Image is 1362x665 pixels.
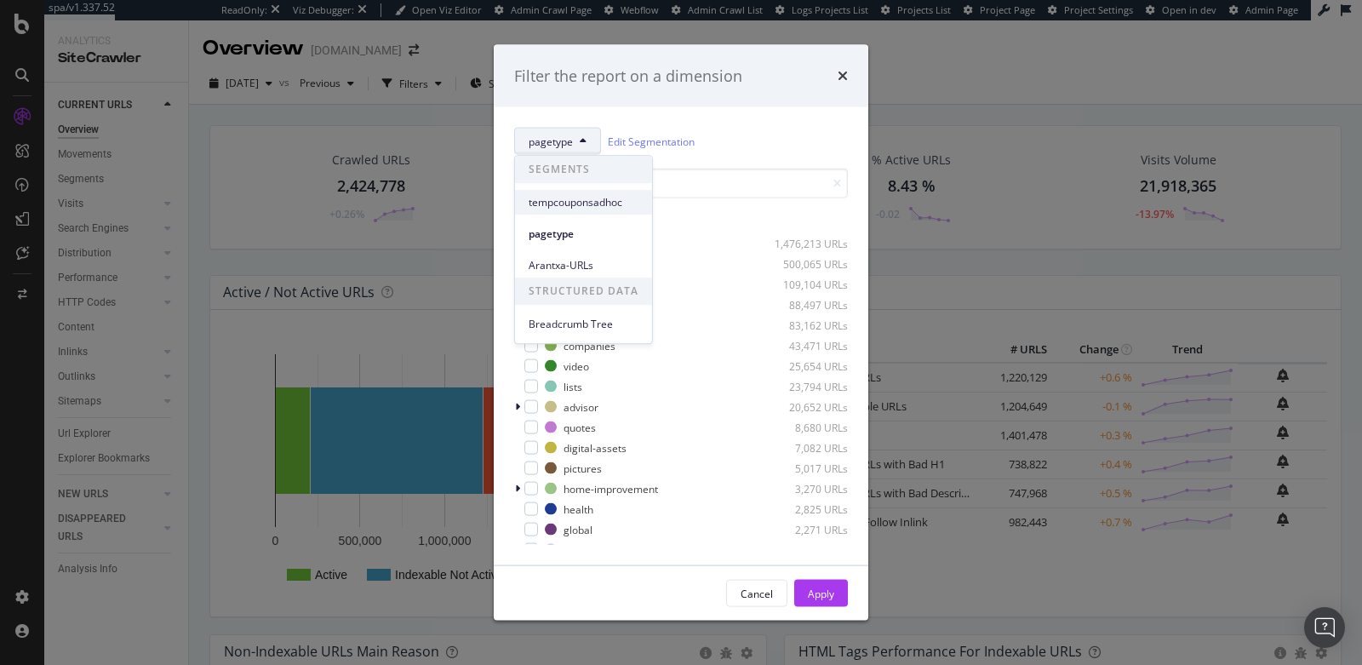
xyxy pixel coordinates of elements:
span: STRUCTURED DATA [515,278,652,305]
span: pagetype [529,226,638,242]
button: pagetype [514,128,601,155]
a: Edit Segmentation [608,132,695,150]
div: 23,794 URLs [764,379,848,393]
div: video [564,358,589,373]
div: global [564,522,592,536]
div: quotes [564,420,596,434]
div: 2,271 URLs [764,522,848,536]
div: health [564,502,593,516]
div: 83,162 URLs [764,318,848,332]
div: advisor [564,399,598,414]
div: 25,654 URLs [764,358,848,373]
div: Apply [808,586,834,600]
div: 20,652 URLs [764,399,848,414]
div: 88,497 URLs [764,297,848,312]
div: pictures [564,461,602,475]
span: tempcouponsadhoc [529,195,638,210]
div: Cancel [741,586,773,600]
div: 7,082 URLs [764,440,848,455]
div: 109,104 URLs [764,277,848,291]
div: 2,825 URLs [764,502,848,516]
button: Apply [794,580,848,607]
div: Select all data available [514,212,848,226]
input: Search [514,169,848,198]
div: 1,476,213 URLs [764,236,848,250]
div: companies [564,338,615,353]
div: news [564,542,588,557]
div: 5,017 URLs [764,461,848,475]
div: digital-assets [564,440,627,455]
span: SEGMENTS [515,156,652,183]
div: times [838,65,848,87]
span: pagetype [529,134,573,148]
div: Filter the report on a dimension [514,65,742,87]
div: 3,270 URLs [764,481,848,496]
div: 500,065 URLs [764,256,848,271]
div: 8,680 URLs [764,420,848,434]
div: modal [494,44,868,621]
button: Cancel [726,580,787,607]
div: 43,471 URLs [764,338,848,353]
div: home-improvement [564,481,658,496]
div: Open Intercom Messenger [1304,607,1345,648]
span: Arantxa-URLs [529,258,638,273]
span: Breadcrumb Tree [529,317,638,332]
div: 2,054 URLs [764,542,848,557]
div: lists [564,379,582,393]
